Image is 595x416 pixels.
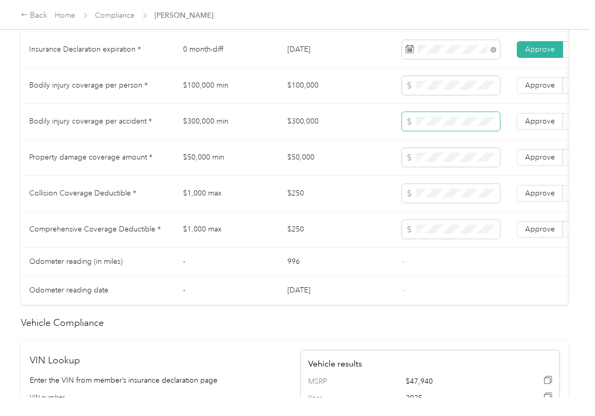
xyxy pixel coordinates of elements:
td: $100,000 [279,68,394,104]
p: Enter the VIN from member’s insurance declaration page [30,375,290,386]
h4: Vehicle results [308,358,552,370]
span: Odometer reading date [29,286,108,295]
span: [PERSON_NAME] [155,10,214,21]
span: MSRP [308,376,352,387]
td: Bodily injury coverage per accident * [21,104,175,140]
td: $300,000 [279,104,394,140]
td: $1,000 max [175,176,279,212]
td: $250 [279,176,394,212]
td: - [175,276,279,305]
span: Property damage coverage amount * [29,153,152,162]
td: [DATE] [279,276,394,305]
span: Odometer reading (in miles) [29,257,123,266]
span: Approve [525,117,555,126]
a: Compliance [95,11,135,20]
span: Approve [525,45,555,54]
h2: Vehicle Compliance [21,316,569,330]
span: Year [308,393,352,404]
td: 0 month-diff [175,32,279,68]
td: $100,000 min [175,68,279,104]
td: Bodily injury coverage per person * [21,68,175,104]
iframe: Everlance-gr Chat Button Frame [537,358,595,416]
td: - [175,248,279,276]
span: Insurance Declaration expiration * [29,45,141,54]
td: 996 [279,248,394,276]
span: Approve [525,81,555,90]
td: [DATE] [279,32,394,68]
td: $50,000 min [175,140,279,176]
div: Back [21,9,48,22]
span: Approve [525,225,555,234]
td: Comprehensive Coverage Deductible * [21,212,175,248]
span: $47,940 [406,376,503,387]
td: Odometer reading (in miles) [21,248,175,276]
h2: VIN Lookup [30,353,290,368]
span: Bodily injury coverage per accident * [29,117,152,126]
label: VIN number [30,393,132,402]
td: $250 [279,212,394,248]
td: Insurance Declaration expiration * [21,32,175,68]
span: 2025 [406,393,503,404]
td: $50,000 [279,140,394,176]
span: - [402,257,404,266]
td: $300,000 min [175,104,279,140]
td: Property damage coverage amount * [21,140,175,176]
span: Collision Coverage Deductible * [29,189,136,198]
td: $1,000 max [175,212,279,248]
span: Comprehensive Coverage Deductible * [29,225,161,234]
a: Home [55,11,76,20]
span: Bodily injury coverage per person * [29,81,148,90]
span: Approve [525,153,555,162]
td: Collision Coverage Deductible * [21,176,175,212]
span: - [402,286,404,295]
td: Odometer reading date [21,276,175,305]
span: Approve [525,189,555,198]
